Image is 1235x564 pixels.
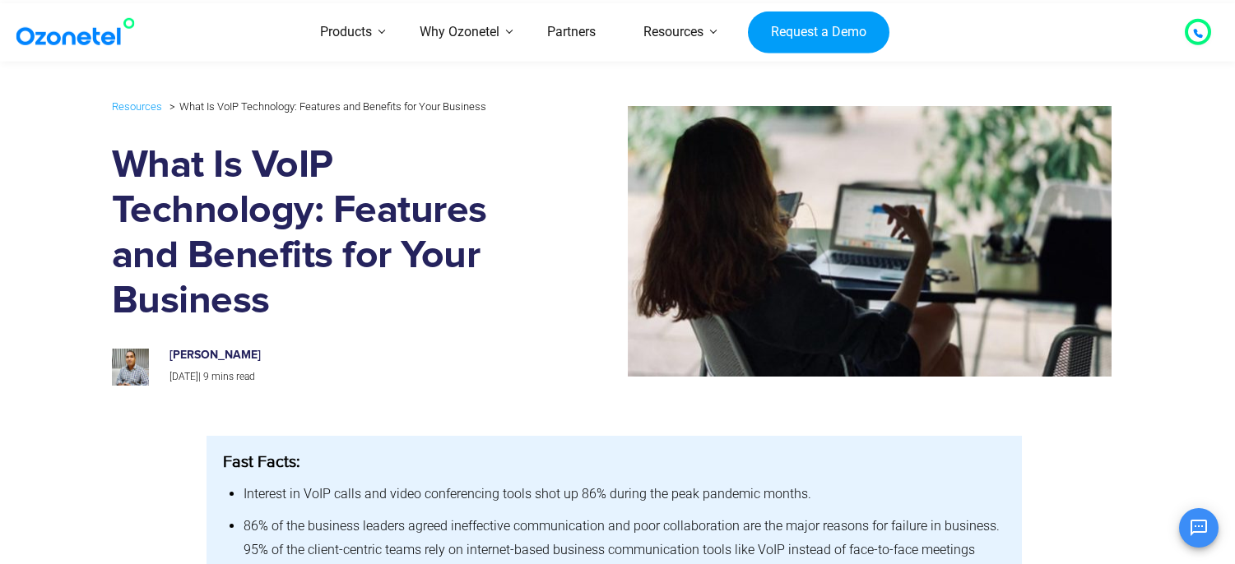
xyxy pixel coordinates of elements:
span: [DATE] [169,371,198,382]
li: What Is VoIP Technology: Features and Benefits for Your Business [165,96,486,117]
a: Resources [112,97,162,116]
span: 9 [203,371,209,382]
a: Products [296,3,396,62]
a: Request a Demo [748,11,889,53]
span: mins read [211,371,255,382]
h6: [PERSON_NAME] [169,349,517,363]
img: prashanth-kancherla_avatar-200x200.jpeg [112,349,149,386]
h1: What Is VoIP Technology: Features and Benefits for Your Business [112,143,534,324]
a: Resources [620,3,727,62]
p: | [169,368,517,386]
a: Why Ozonetel [396,3,523,62]
a: Partners [523,3,620,62]
button: Open chat [1179,508,1219,548]
b: Fast Facts: [223,452,300,472]
span: 86% of the business leaders agreed ineffective communication and poor collaboration are the major... [244,518,1000,557]
span: Interest in VoIP calls and video conferencing tools shot up 86% during the peak pandemic months. [244,486,811,502]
